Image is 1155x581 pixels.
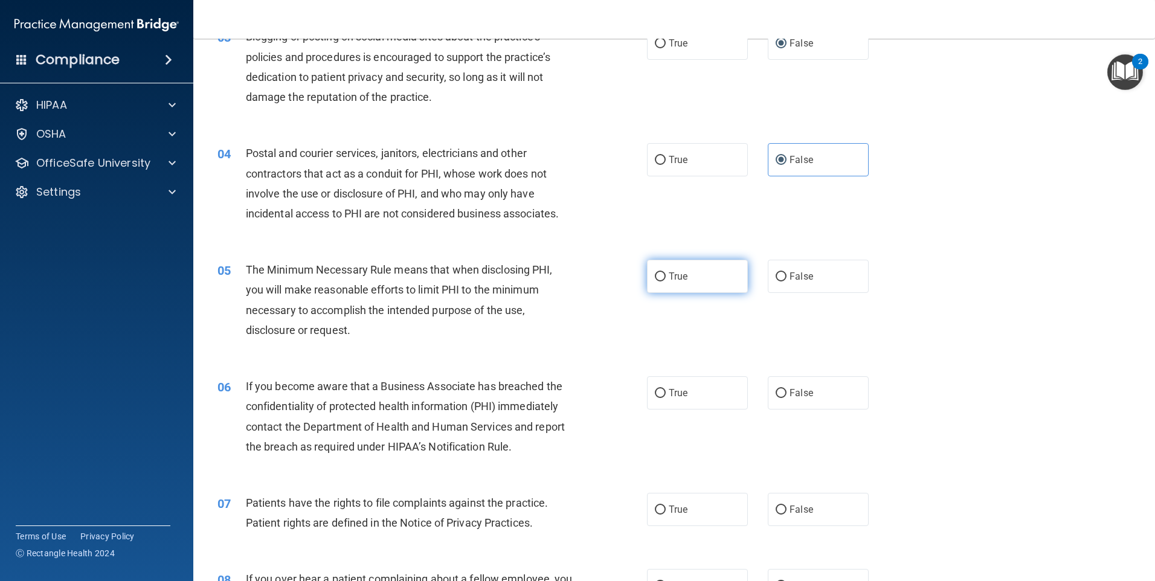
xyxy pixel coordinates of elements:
div: 2 [1138,62,1142,77]
span: If you become aware that a Business Associate has breached the confidentiality of protected healt... [246,380,565,453]
span: 05 [217,263,231,278]
input: True [655,156,666,165]
a: Terms of Use [16,530,66,542]
h4: Compliance [36,51,120,68]
a: Privacy Policy [80,530,135,542]
input: False [776,389,787,398]
span: 04 [217,147,231,161]
iframe: Drift Widget Chat Controller [946,495,1141,544]
span: True [669,154,687,165]
input: False [776,156,787,165]
a: Settings [14,185,176,199]
input: True [655,389,666,398]
span: False [790,37,813,49]
button: Open Resource Center, 2 new notifications [1107,54,1143,90]
input: False [776,39,787,48]
span: The Minimum Necessary Rule means that when disclosing PHI, you will make reasonable efforts to li... [246,263,553,336]
span: True [669,271,687,282]
input: True [655,272,666,281]
span: False [790,504,813,515]
p: HIPAA [36,98,67,112]
img: PMB logo [14,13,179,37]
input: False [776,272,787,281]
span: Patients have the rights to file complaints against the practice. Patient rights are defined in t... [246,496,549,529]
span: Postal and courier services, janitors, electricians and other contractors that act as a conduit f... [246,147,559,220]
p: Settings [36,185,81,199]
span: False [790,387,813,399]
span: 07 [217,496,231,511]
span: True [669,504,687,515]
p: OSHA [36,127,66,141]
span: 06 [217,380,231,394]
span: False [790,271,813,282]
a: HIPAA [14,98,176,112]
a: OSHA [14,127,176,141]
span: True [669,37,687,49]
p: OfficeSafe University [36,156,150,170]
input: False [776,506,787,515]
input: True [655,39,666,48]
input: True [655,506,666,515]
a: OfficeSafe University [14,156,176,170]
span: True [669,387,687,399]
span: Ⓒ Rectangle Health 2024 [16,547,115,559]
span: False [790,154,813,165]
